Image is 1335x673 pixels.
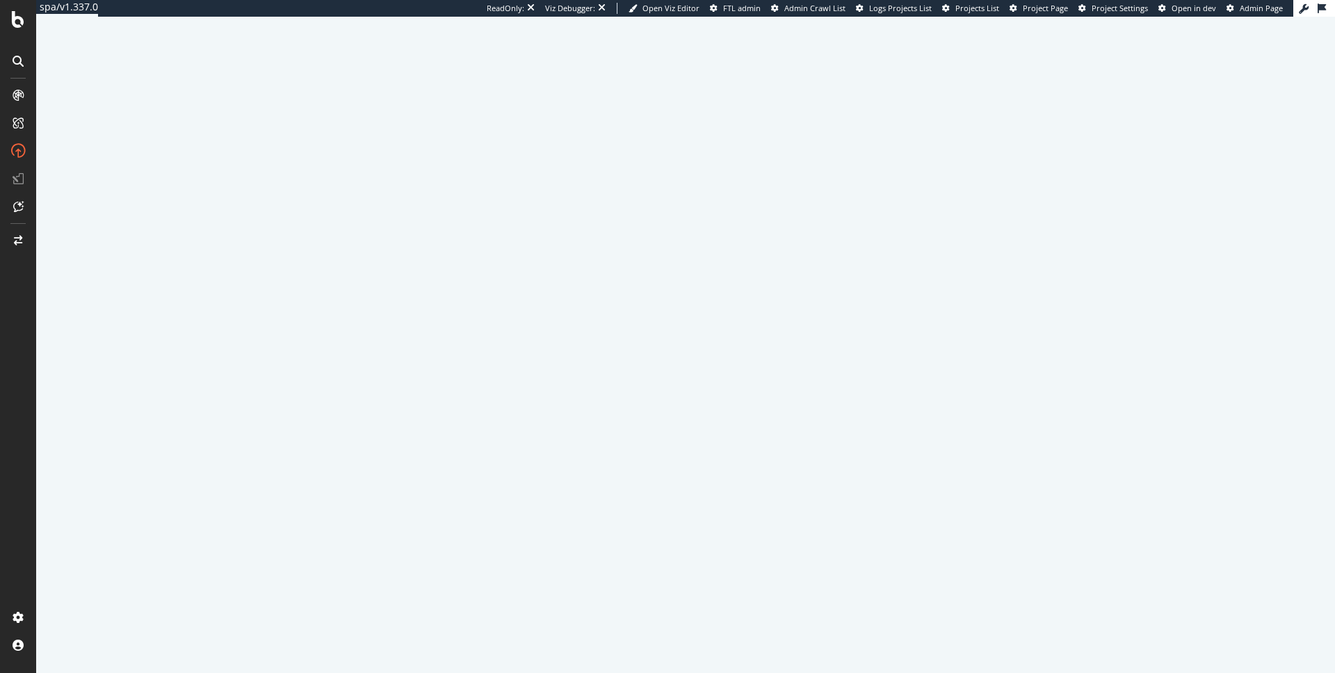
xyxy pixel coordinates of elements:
div: ReadOnly: [487,3,524,14]
a: FTL admin [710,3,761,14]
a: Open Viz Editor [629,3,699,14]
span: Admin Crawl List [784,3,845,13]
span: Admin Page [1240,3,1283,13]
div: animation [636,309,736,359]
span: Project Page [1023,3,1068,13]
span: Open Viz Editor [642,3,699,13]
span: Projects List [955,3,999,13]
a: Logs Projects List [856,3,932,14]
div: Viz Debugger: [545,3,595,14]
span: FTL admin [723,3,761,13]
a: Open in dev [1158,3,1216,14]
a: Projects List [942,3,999,14]
a: Project Settings [1078,3,1148,14]
span: Project Settings [1092,3,1148,13]
span: Logs Projects List [869,3,932,13]
a: Project Page [1010,3,1068,14]
a: Admin Crawl List [771,3,845,14]
a: Admin Page [1227,3,1283,14]
span: Open in dev [1172,3,1216,13]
